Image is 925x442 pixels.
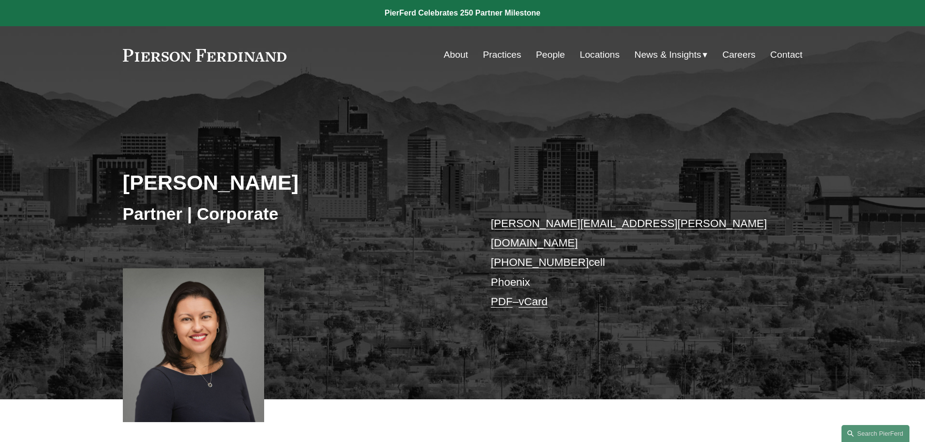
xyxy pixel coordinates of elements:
[841,425,909,442] a: Search this site
[483,46,521,64] a: Practices
[491,256,589,268] a: [PHONE_NUMBER]
[519,295,548,308] a: vCard
[491,295,513,308] a: PDF
[491,214,774,312] p: cell Phoenix –
[770,46,802,64] a: Contact
[491,217,767,249] a: [PERSON_NAME][EMAIL_ADDRESS][PERSON_NAME][DOMAIN_NAME]
[444,46,468,64] a: About
[123,170,463,195] h2: [PERSON_NAME]
[580,46,620,64] a: Locations
[723,46,756,64] a: Careers
[536,46,565,64] a: People
[635,46,708,64] a: folder dropdown
[123,203,463,225] h3: Partner | Corporate
[635,47,702,64] span: News & Insights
